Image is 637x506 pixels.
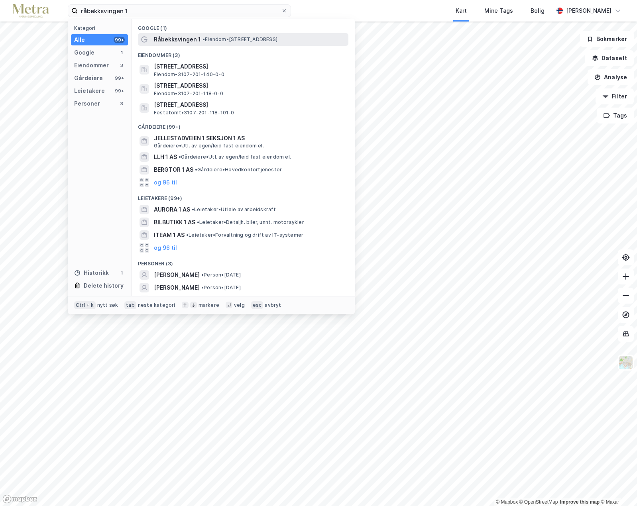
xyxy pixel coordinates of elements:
[597,468,637,506] div: Kontrollprogram for chat
[265,302,281,308] div: avbryt
[114,88,125,94] div: 99+
[132,46,355,60] div: Eiendommer (3)
[74,35,85,45] div: Alle
[154,35,201,44] span: Råbekksvingen 1
[154,165,193,175] span: BERGTOR 1 AS
[597,108,634,124] button: Tags
[195,167,282,173] span: Gårdeiere • Hovedkontortjenester
[203,36,277,43] span: Eiendom • [STREET_ADDRESS]
[154,152,177,162] span: LLH 1 AS
[201,272,204,278] span: •
[97,302,118,308] div: nytt søk
[154,71,224,78] span: Eiendom • 3107-201-140-0-0
[74,61,109,70] div: Eiendommer
[251,301,263,309] div: esc
[74,25,128,31] div: Kategori
[74,86,105,96] div: Leietakere
[596,88,634,104] button: Filter
[179,154,291,160] span: Gårdeiere • Utl. av egen/leid fast eiendom el.
[154,230,185,240] span: ITEAM 1 AS
[2,494,37,504] a: Mapbox homepage
[154,62,345,71] span: [STREET_ADDRESS]
[118,49,125,56] div: 1
[197,219,304,226] span: Leietaker • Detaljh. biler, unnt. motorsykler
[154,178,177,187] button: og 96 til
[192,206,276,213] span: Leietaker • Utleie av arbeidskraft
[519,499,558,505] a: OpenStreetMap
[154,81,345,90] span: [STREET_ADDRESS]
[118,100,125,107] div: 3
[154,243,177,253] button: og 96 til
[154,218,195,227] span: BILBUTIKK 1 AS
[496,499,518,505] a: Mapbox
[74,301,96,309] div: Ctrl + k
[201,284,204,290] span: •
[618,355,633,370] img: Z
[154,283,200,292] span: [PERSON_NAME]
[132,118,355,132] div: Gårdeiere (99+)
[132,254,355,269] div: Personer (3)
[154,90,223,97] span: Eiendom • 3107-201-118-0-0
[74,73,103,83] div: Gårdeiere
[114,75,125,81] div: 99+
[580,31,634,47] button: Bokmerker
[531,6,545,16] div: Bolig
[192,206,194,212] span: •
[566,6,611,16] div: [PERSON_NAME]
[118,270,125,276] div: 1
[154,143,264,149] span: Gårdeiere • Utl. av egen/leid fast eiendom el.
[74,268,109,278] div: Historikk
[78,5,281,17] input: Søk på adresse, matrikkel, gårdeiere, leietakere eller personer
[201,272,241,278] span: Person • [DATE]
[132,19,355,33] div: Google (1)
[186,232,189,238] span: •
[74,99,100,108] div: Personer
[186,232,303,238] span: Leietaker • Forvaltning og drift av IT-systemer
[154,110,234,116] span: Festetomt • 3107-201-118-101-0
[195,167,197,173] span: •
[154,133,345,143] span: JELLESTADVEIEN 1 SEKSJON 1 AS
[154,205,190,214] span: AURORA 1 AS
[201,284,241,291] span: Person • [DATE]
[118,62,125,69] div: 3
[132,189,355,203] div: Leietakere (99+)
[84,281,124,290] div: Delete history
[197,219,199,225] span: •
[74,48,94,57] div: Google
[138,302,175,308] div: neste kategori
[154,100,345,110] span: [STREET_ADDRESS]
[585,50,634,66] button: Datasett
[114,37,125,43] div: 99+
[154,270,200,280] span: [PERSON_NAME]
[234,302,245,308] div: velg
[560,499,600,505] a: Improve this map
[199,302,219,308] div: markere
[13,4,49,18] img: metra-logo.256734c3b2bbffee19d4.png
[124,301,136,309] div: tab
[588,69,634,85] button: Analyse
[597,468,637,506] iframe: Chat Widget
[179,154,181,160] span: •
[484,6,513,16] div: Mine Tags
[456,6,467,16] div: Kart
[203,36,205,42] span: •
